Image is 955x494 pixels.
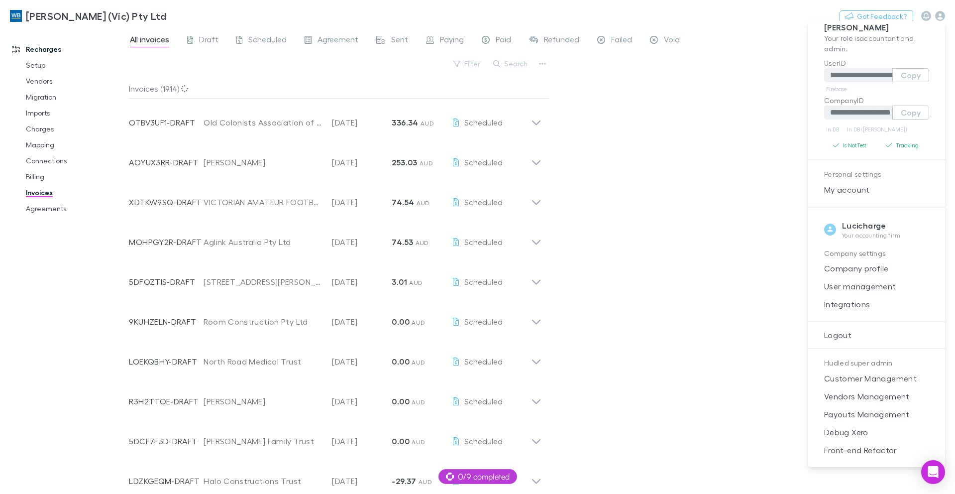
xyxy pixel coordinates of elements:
span: Company profile [816,262,937,274]
span: Vendors Management [816,390,937,402]
p: Company settings [824,247,929,260]
button: Copy [892,68,929,82]
button: Is NotTest [824,139,877,151]
strong: Lucicharge [842,221,886,231]
a: In DB [824,123,841,135]
span: Debug Xero [816,426,937,438]
p: UserID [824,58,929,68]
span: Payouts Management [816,408,937,420]
p: CompanyID [824,95,929,106]
span: My account [816,184,937,196]
p: Your role is accountant and admin . [824,33,929,54]
p: Hudled super admin [824,357,929,370]
p: Your accounting firm [842,232,901,240]
span: Logout [816,329,937,341]
span: User management [816,280,937,292]
button: Copy [892,106,929,120]
button: Tracking [877,139,930,151]
p: [PERSON_NAME] [824,22,929,33]
p: Personal settings [824,168,929,181]
a: Firebase [824,83,849,95]
a: In DB ([PERSON_NAME]) [845,123,909,135]
span: Integrations [816,298,937,310]
div: Open Intercom Messenger [921,460,945,484]
span: Front-end Refactor [816,444,937,456]
span: Customer Management [816,372,937,384]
